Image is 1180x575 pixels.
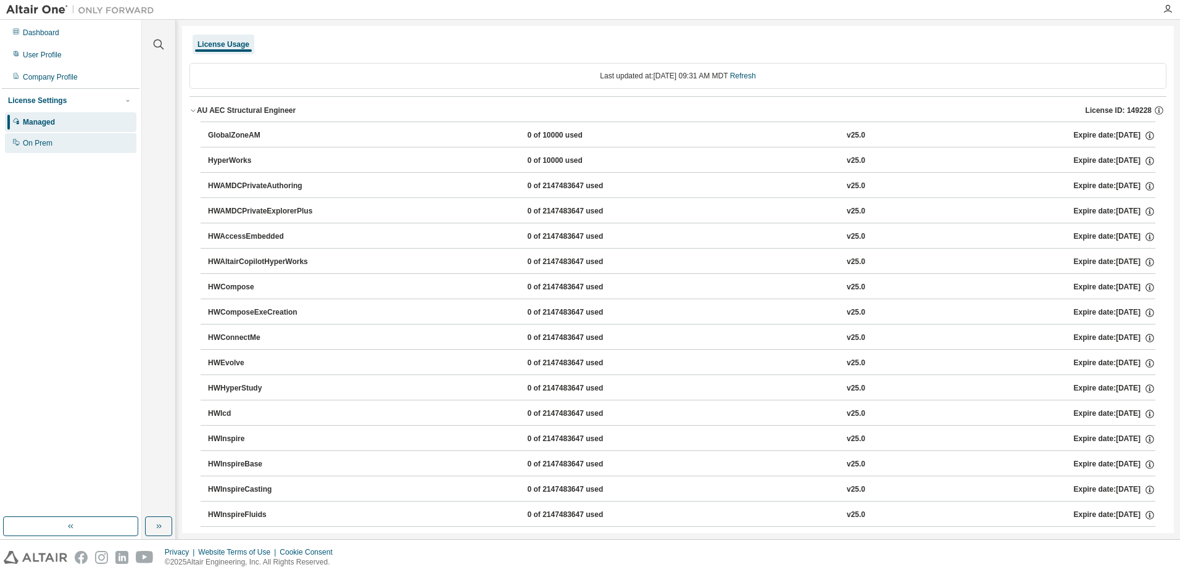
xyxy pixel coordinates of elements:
div: HWInspireCasting [208,484,319,495]
div: Expire date: [DATE] [1073,434,1155,445]
div: v25.0 [847,434,865,445]
div: v25.0 [847,257,865,268]
div: v25.0 [847,358,865,369]
div: Expire date: [DATE] [1073,333,1155,344]
span: License ID: 149228 [1086,105,1152,115]
div: GlobalZoneAM [208,130,319,141]
button: HWConnectMe0 of 2147483647 usedv25.0Expire date:[DATE] [208,325,1155,352]
div: v25.0 [847,181,865,192]
div: Last updated at: [DATE] 09:31 AM MDT [189,63,1166,89]
button: HWAMDCPrivateExplorerPlus0 of 2147483647 usedv25.0Expire date:[DATE] [208,198,1155,225]
div: HWAMDCPrivateAuthoring [208,181,319,192]
div: Expire date: [DATE] [1073,510,1155,521]
div: HWHyperStudy [208,383,319,394]
div: HWConnectMe [208,333,319,344]
button: HWInspire0 of 2147483647 usedv25.0Expire date:[DATE] [208,426,1155,453]
button: GlobalZoneAM0 of 10000 usedv25.0Expire date:[DATE] [208,122,1155,149]
div: Expire date: [DATE] [1073,459,1155,470]
div: Expire date: [DATE] [1073,282,1155,293]
button: HWIcd0 of 2147483647 usedv25.0Expire date:[DATE] [208,400,1155,428]
img: linkedin.svg [115,551,128,564]
div: Expire date: [DATE] [1073,408,1155,420]
img: facebook.svg [75,551,88,564]
div: User Profile [23,50,62,60]
button: HWAccessEmbedded0 of 2147483647 usedv25.0Expire date:[DATE] [208,223,1155,250]
div: Expire date: [DATE] [1073,130,1155,141]
div: v25.0 [847,510,865,521]
div: 0 of 2147483647 used [527,484,638,495]
div: 0 of 2147483647 used [527,434,638,445]
div: Expire date: [DATE] [1073,155,1155,167]
button: HWInspireCasting0 of 2147483647 usedv25.0Expire date:[DATE] [208,476,1155,503]
div: License Usage [197,39,249,49]
div: v25.0 [847,307,865,318]
button: HWInspireFluids0 of 2147483647 usedv25.0Expire date:[DATE] [208,502,1155,529]
button: HWAltairCopilotHyperWorks0 of 2147483647 usedv25.0Expire date:[DATE] [208,249,1155,276]
img: altair_logo.svg [4,551,67,564]
div: 0 of 2147483647 used [527,408,638,420]
div: Expire date: [DATE] [1073,358,1155,369]
div: Website Terms of Use [198,547,280,557]
div: On Prem [23,138,52,148]
div: 0 of 2147483647 used [527,459,638,470]
div: Cookie Consent [280,547,339,557]
div: HWInspireBase [208,459,319,470]
button: HyperWorks0 of 10000 usedv25.0Expire date:[DATE] [208,147,1155,175]
button: HWEvolve0 of 2147483647 usedv25.0Expire date:[DATE] [208,350,1155,377]
div: v25.0 [847,231,865,242]
div: HWAMDCPrivateExplorerPlus [208,206,319,217]
div: 0 of 2147483647 used [527,181,638,192]
div: 0 of 2147483647 used [527,307,638,318]
div: HWIcd [208,408,319,420]
div: v25.0 [847,484,865,495]
div: HWComposeExeCreation [208,307,319,318]
div: HWEvolve [208,358,319,369]
div: 0 of 10000 used [527,155,638,167]
div: 0 of 2147483647 used [527,333,638,344]
div: Expire date: [DATE] [1073,206,1155,217]
img: youtube.svg [136,551,154,564]
div: Privacy [165,547,198,557]
div: HWCompose [208,282,319,293]
div: HWAltairCopilotHyperWorks [208,257,319,268]
div: 0 of 2147483647 used [527,257,638,268]
div: 0 of 2147483647 used [527,358,638,369]
div: License Settings [8,96,67,105]
button: HWCompose0 of 2147483647 usedv25.0Expire date:[DATE] [208,274,1155,301]
div: 0 of 2147483647 used [527,282,638,293]
div: v25.0 [847,459,865,470]
button: HWAMDCPrivateAuthoring0 of 2147483647 usedv25.0Expire date:[DATE] [208,173,1155,200]
button: HWComposeExeCreation0 of 2147483647 usedv25.0Expire date:[DATE] [208,299,1155,326]
div: AU AEC Structural Engineer [197,105,296,115]
div: 0 of 2147483647 used [527,510,638,521]
div: v25.0 [847,383,865,394]
div: v25.0 [847,333,865,344]
p: © 2025 Altair Engineering, Inc. All Rights Reserved. [165,557,340,568]
div: HWAccessEmbedded [208,231,319,242]
div: v25.0 [847,282,865,293]
div: 0 of 2147483647 used [527,231,638,242]
button: HWInspireBase0 of 2147483647 usedv25.0Expire date:[DATE] [208,451,1155,478]
div: HyperWorks [208,155,319,167]
div: Expire date: [DATE] [1073,383,1155,394]
div: v25.0 [847,130,865,141]
div: 0 of 2147483647 used [527,206,638,217]
div: HWInspire [208,434,319,445]
div: Expire date: [DATE] [1073,484,1155,495]
div: 0 of 2147483647 used [527,383,638,394]
img: instagram.svg [95,551,108,564]
div: Dashboard [23,28,59,38]
div: Expire date: [DATE] [1073,307,1155,318]
div: Expire date: [DATE] [1073,257,1155,268]
a: Refresh [730,72,756,80]
div: v25.0 [847,206,865,217]
div: v25.0 [847,155,865,167]
div: 0 of 10000 used [527,130,638,141]
div: Expire date: [DATE] [1073,231,1155,242]
button: HWInspireFluidsCFDXSolverBasic0 of 2147483647 usedv25.0Expire date:[DATE] [208,527,1155,554]
div: Expire date: [DATE] [1073,181,1155,192]
div: Company Profile [23,72,78,82]
div: Managed [23,117,55,127]
img: Altair One [6,4,160,16]
button: AU AEC Structural EngineerLicense ID: 149228 [189,97,1166,124]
